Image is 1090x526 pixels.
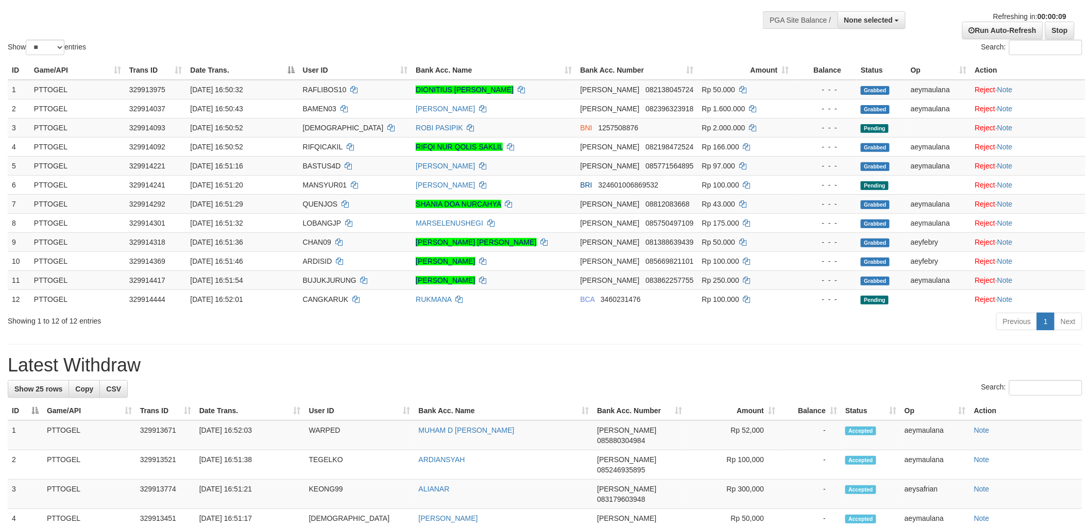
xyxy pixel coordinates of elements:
td: - [779,420,841,450]
td: aeymaulana [907,194,971,213]
span: Pending [861,296,889,304]
span: [PERSON_NAME] [597,485,656,493]
th: Game/API: activate to sort column ascending [43,401,136,420]
td: 2 [8,450,43,480]
td: · [971,232,1085,251]
span: BNI [581,124,592,132]
span: [DATE] 16:51:54 [190,276,243,284]
td: PTTOGEL [30,99,125,118]
th: Date Trans.: activate to sort column ascending [195,401,305,420]
td: 1 [8,420,43,450]
td: 8 [8,213,30,232]
span: [DATE] 16:51:20 [190,181,243,189]
div: - - - [797,142,853,152]
span: [PERSON_NAME] [581,238,640,246]
span: Rp 166.000 [702,143,739,151]
span: 329914292 [129,200,165,208]
td: Rp 300,000 [686,480,779,509]
span: [PERSON_NAME] [581,219,640,227]
a: Show 25 rows [8,380,69,398]
span: 329914417 [129,276,165,284]
a: DIONITIUS [PERSON_NAME] [416,86,514,94]
a: Reject [975,105,996,113]
span: [DATE] 16:50:52 [190,143,243,151]
a: Reject [975,295,996,303]
span: Copy 085669821101 to clipboard [645,257,693,265]
button: None selected [838,11,906,29]
span: LOBANGJP [303,219,341,227]
th: ID [8,61,30,80]
span: Pending [861,181,889,190]
td: aeysafrian [900,480,970,509]
a: Reject [975,257,996,265]
td: · [971,175,1085,194]
a: Reject [975,143,996,151]
label: Search: [981,380,1082,396]
th: Date Trans.: activate to sort column descending [186,61,298,80]
th: Trans ID: activate to sort column ascending [136,401,195,420]
a: ARDIANSYAH [419,455,465,464]
td: · [971,213,1085,232]
td: aeymaulana [907,156,971,175]
span: [PERSON_NAME] [581,105,640,113]
td: · [971,118,1085,137]
span: Rp 100.000 [702,181,739,189]
td: Rp 100,000 [686,450,779,480]
a: [PERSON_NAME] [416,276,475,284]
span: Copy 082198472524 to clipboard [645,143,693,151]
th: User ID: activate to sort column ascending [305,401,415,420]
th: Op: activate to sort column ascending [907,61,971,80]
td: [DATE] 16:52:03 [195,420,305,450]
td: 2 [8,99,30,118]
span: Pending [861,124,889,133]
a: [PERSON_NAME] [416,162,475,170]
span: BUJUKJURUNG [303,276,356,284]
span: Accepted [845,515,876,523]
label: Show entries [8,40,86,55]
td: 9 [8,232,30,251]
span: [DATE] 16:50:43 [190,105,243,113]
th: Balance [793,61,857,80]
td: aeymaulana [900,420,970,450]
td: WARPED [305,420,415,450]
span: 329914037 [129,105,165,113]
td: · [971,80,1085,99]
span: Copy 085771564895 to clipboard [645,162,693,170]
a: [PERSON_NAME] [416,181,475,189]
a: [PERSON_NAME] [416,105,475,113]
th: Status: activate to sort column ascending [841,401,900,420]
a: Note [997,162,1013,170]
td: PTTOGEL [30,175,125,194]
span: [DATE] 16:51:29 [190,200,243,208]
span: Copy 1257508876 to clipboard [599,124,639,132]
a: Reject [975,86,996,94]
span: CHAN09 [303,238,331,246]
a: RUKMANA [416,295,451,303]
span: Rp 50.000 [702,238,736,246]
th: Bank Acc. Number: activate to sort column ascending [593,401,686,420]
span: QUENJOS [303,200,338,208]
span: [DEMOGRAPHIC_DATA] [303,124,384,132]
span: RAFLIBOS10 [303,86,347,94]
td: Rp 52,000 [686,420,779,450]
span: MANSYUR01 [303,181,347,189]
a: Note [997,257,1013,265]
span: Copy 324601006869532 to clipboard [599,181,659,189]
a: Note [997,219,1013,227]
td: aeymaulana [907,213,971,232]
span: Rp 100.000 [702,257,739,265]
td: PTTOGEL [30,232,125,251]
a: Run Auto-Refresh [962,22,1043,39]
h1: Latest Withdraw [8,355,1082,376]
div: - - - [797,161,853,171]
label: Search: [981,40,1082,55]
a: Note [974,485,990,493]
span: RIFQICAKIL [303,143,343,151]
a: Note [974,455,990,464]
strong: 00:00:09 [1037,12,1066,21]
span: Grabbed [861,86,890,95]
td: PTTOGEL [30,290,125,309]
span: Grabbed [861,277,890,285]
a: Note [997,86,1013,94]
div: PGA Site Balance / [763,11,837,29]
